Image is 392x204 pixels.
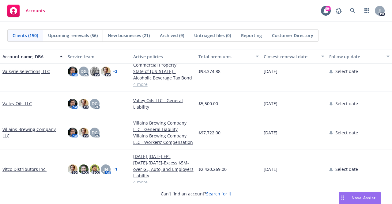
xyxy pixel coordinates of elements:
[13,32,38,39] span: Clients (150)
[264,129,277,136] span: [DATE]
[264,53,317,60] div: Closest renewal date
[133,53,194,60] div: Active policies
[335,100,358,107] span: Select date
[133,153,194,160] a: [DATE]-[DATE] EPL
[339,192,381,204] button: Nova Assist
[90,67,100,76] img: photo
[81,68,87,75] span: DG
[329,53,383,60] div: Follow up date
[26,8,45,13] span: Accounts
[333,5,345,17] a: Report a Bug
[198,53,252,60] div: Total premiums
[2,68,50,75] a: Valkyrie Selections, LLC
[264,100,277,107] span: [DATE]
[65,49,130,64] button: Service team
[104,166,108,172] span: JN
[261,49,326,64] button: Closest renewal date
[5,2,47,19] a: Accounts
[2,100,32,107] a: Valley Oils LLC
[133,179,194,185] a: 4 more
[79,99,89,109] img: photo
[133,68,194,81] a: State of [US_STATE] - Alcoholic Beverage Tax Bond
[335,166,358,172] span: Select date
[194,32,231,39] span: Untriaged files (0)
[206,191,231,197] a: Search for it
[113,167,117,171] a: + 1
[2,53,56,60] div: Account name, DBA
[198,129,221,136] span: $97,722.00
[131,49,196,64] button: Active policies
[92,129,98,136] span: DG
[101,67,111,76] img: photo
[335,129,358,136] span: Select date
[198,100,218,107] span: $5,500.00
[2,166,47,172] a: Vitco Distributors Inc.
[352,195,376,200] span: Nova Assist
[327,49,392,64] button: Follow up date
[361,5,373,17] a: Switch app
[339,192,347,204] div: Drag to move
[68,67,77,76] img: photo
[68,128,77,137] img: photo
[241,32,262,39] span: Reporting
[48,32,98,39] span: Upcoming renewals (56)
[68,99,77,109] img: photo
[160,32,184,39] span: Archived (9)
[264,68,277,75] span: [DATE]
[264,166,277,172] span: [DATE]
[113,70,117,73] a: + 2
[79,128,89,137] img: photo
[325,6,331,11] div: 99+
[92,100,98,107] span: DG
[108,32,150,39] span: New businesses (21)
[68,164,77,174] img: photo
[79,164,89,174] img: photo
[196,49,261,64] button: Total premiums
[68,53,128,60] div: Service team
[90,164,100,174] img: photo
[133,133,194,145] a: Villains Brewing Company LLC - Workers' Compensation
[133,120,194,133] a: Villains Brewing Company LLC - General Liability
[133,97,194,110] a: Valley Oils LLC - General Liability
[198,68,221,75] span: $93,374.88
[133,81,194,87] a: 4 more
[347,5,359,17] a: Search
[2,126,63,139] a: Villains Brewing Company LLC
[335,68,358,75] span: Select date
[198,166,227,172] span: $2,420,269.00
[133,160,194,179] a: [DATE]-[DATE]-Excess $5M-over GL, Auto, and Employers Liability
[161,191,231,197] span: Can't find an account?
[272,32,313,39] span: Customer Directory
